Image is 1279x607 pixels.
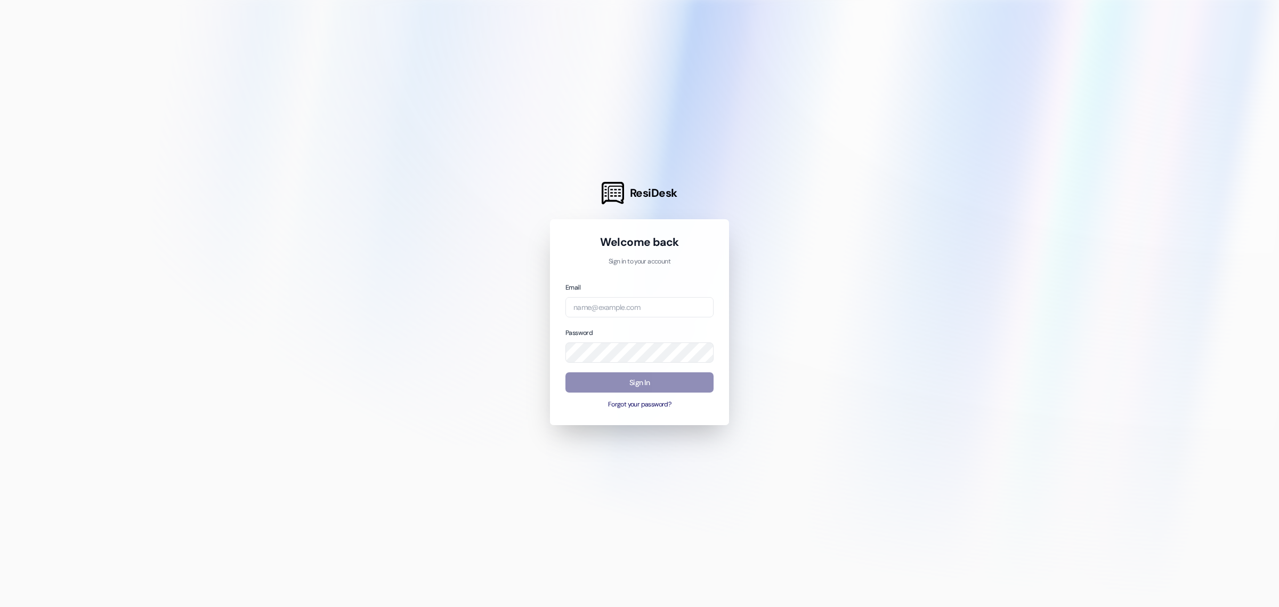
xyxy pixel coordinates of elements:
img: ResiDesk Logo [602,182,624,204]
label: Email [565,283,580,292]
button: Forgot your password? [565,400,714,410]
h1: Welcome back [565,235,714,250]
input: name@example.com [565,297,714,318]
p: Sign in to your account [565,257,714,267]
span: ResiDesk [630,186,677,201]
label: Password [565,329,593,337]
button: Sign In [565,372,714,393]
